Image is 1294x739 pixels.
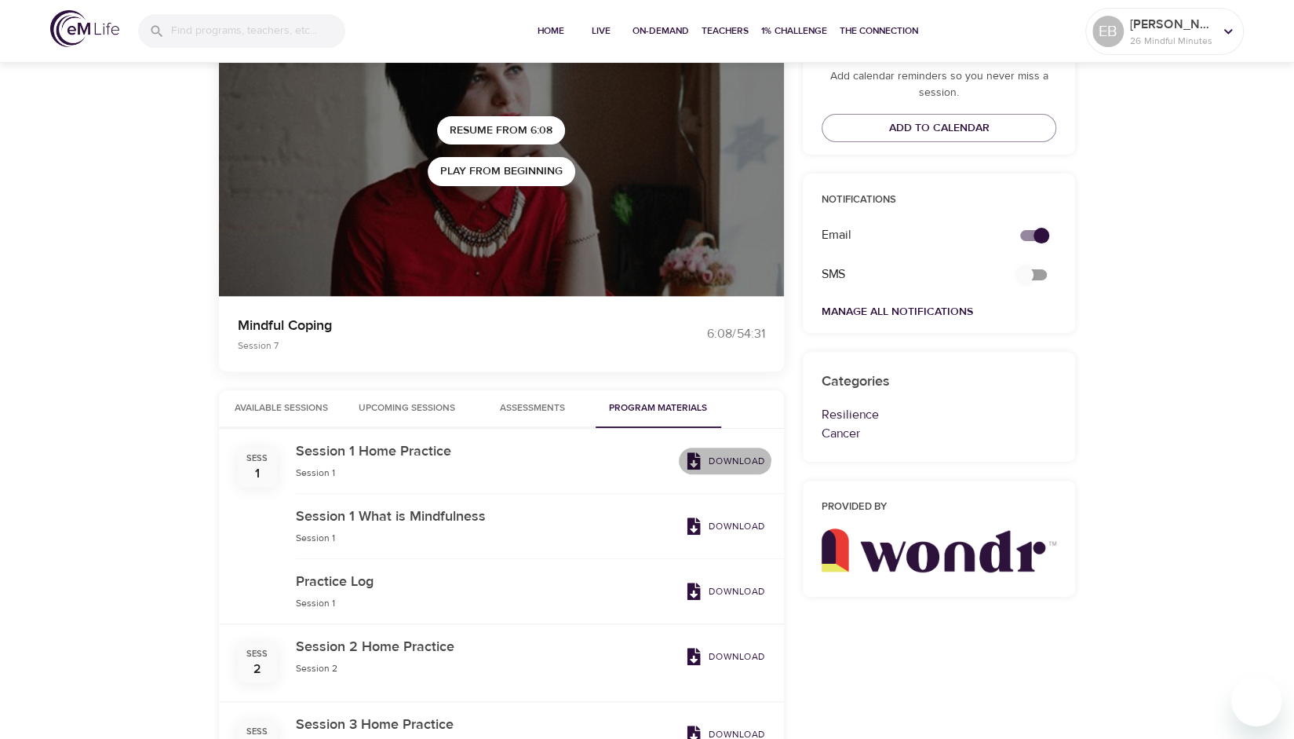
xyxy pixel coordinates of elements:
span: Teachers [702,23,749,39]
input: Find programs, teachers, etc... [171,14,345,48]
div: 1 [255,465,260,483]
h6: Session 2 Home Practice [296,636,679,659]
span: On-Demand [632,23,689,39]
span: Home [532,23,570,39]
h6: Practice Log [296,571,679,594]
h6: Session 1 Home Practice [296,441,679,463]
iframe: Button to launch messaging window [1231,676,1281,726]
a: Manage All Notifications [822,305,973,319]
span: Program Materials [605,401,712,417]
span: Upcoming Sessions [354,401,461,417]
div: SMS [812,256,1002,293]
span: Session 1 [296,597,335,609]
a: Download [679,643,771,670]
img: logo [50,10,119,47]
p: Download [709,584,765,598]
a: Download [679,448,771,474]
h6: Session 1 What is Mindfulness [296,506,679,529]
span: Session 1 [296,532,335,544]
p: Add calendar reminders so you never miss a session. [822,68,1057,101]
div: 6:08 / 54:31 [647,325,765,343]
button: Resume from 6:08 [437,116,565,145]
span: Session 1 [296,466,335,479]
img: wondr_new.png [822,529,1057,573]
p: Download [709,454,765,468]
span: Session 2 [296,662,337,675]
p: Session 7 [238,338,629,353]
div: Sess [246,726,268,738]
p: Mindful Coping [238,315,629,336]
p: 26 Mindful Minutes [1130,34,1213,48]
div: Sess [246,648,268,660]
span: Play from beginning [440,162,563,181]
a: Download [679,578,771,605]
span: Resume from 6:08 [450,121,552,141]
h6: Provided by [822,499,1057,516]
button: Add to Calendar [822,114,1057,143]
p: Notifications [822,192,1057,208]
p: Download [709,649,765,664]
p: Resilience [822,405,1057,424]
span: Add to Calendar [888,119,989,138]
div: Sess [246,452,268,465]
span: Available Sessions [228,401,335,417]
p: [PERSON_NAME] [1130,15,1213,34]
span: Assessments [500,401,565,417]
span: 1% Challenge [761,23,827,39]
span: The Connection [840,23,918,39]
span: Live [582,23,620,39]
div: Email [812,217,1002,254]
a: Download [679,513,771,540]
h6: Categories [822,371,1057,393]
p: Cancer [822,424,1057,443]
div: 2 [253,660,261,679]
h6: Session 3 Home Practice [296,714,679,737]
button: Play from beginning [428,157,575,186]
div: EB [1092,16,1124,47]
p: Download [709,519,765,533]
